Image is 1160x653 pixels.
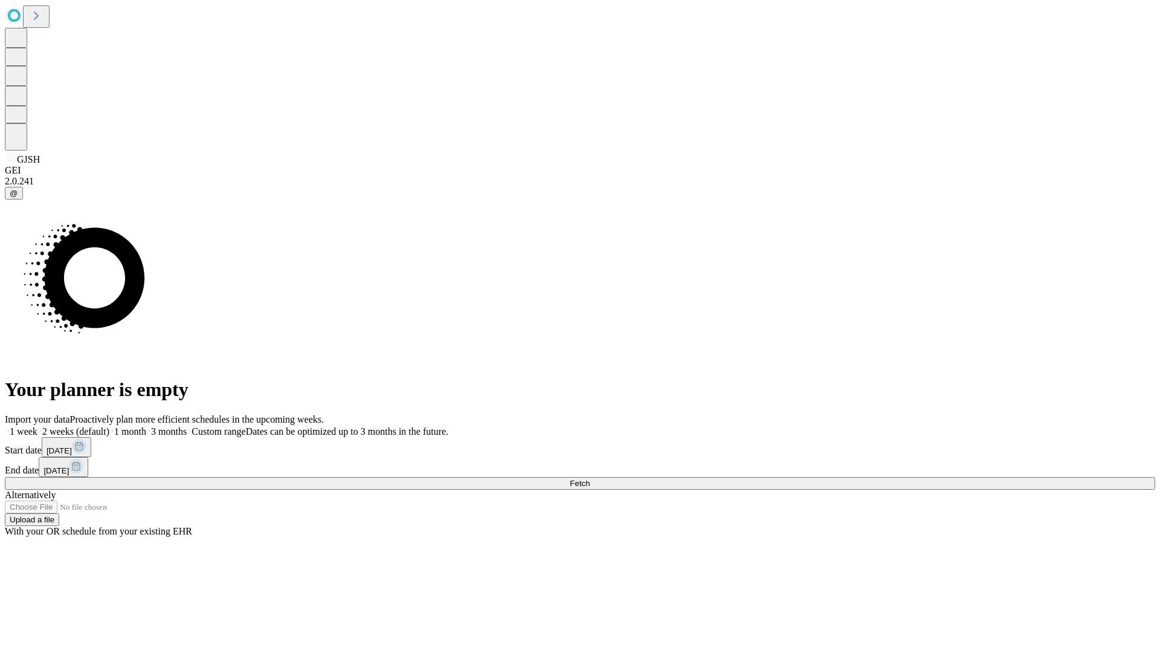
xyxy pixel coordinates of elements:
div: Start date [5,437,1155,457]
span: Fetch [570,479,590,488]
span: Proactively plan more efficient schedules in the upcoming weeks. [70,414,324,424]
span: [DATE] [47,446,72,455]
button: [DATE] [39,457,88,477]
span: Import your data [5,414,70,424]
button: Upload a file [5,513,59,526]
span: 2 weeks (default) [42,426,109,437]
span: 1 month [114,426,146,437]
button: [DATE] [42,437,91,457]
span: @ [10,189,18,198]
div: 2.0.241 [5,176,1155,187]
span: Alternatively [5,490,56,500]
div: End date [5,457,1155,477]
div: GEI [5,165,1155,176]
span: 3 months [151,426,187,437]
span: Custom range [192,426,245,437]
span: [DATE] [43,466,69,475]
span: Dates can be optimized up to 3 months in the future. [246,426,448,437]
button: @ [5,187,23,200]
span: GJSH [17,154,40,164]
span: With your OR schedule from your existing EHR [5,526,192,536]
button: Fetch [5,477,1155,490]
h1: Your planner is empty [5,378,1155,401]
span: 1 week [10,426,37,437]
